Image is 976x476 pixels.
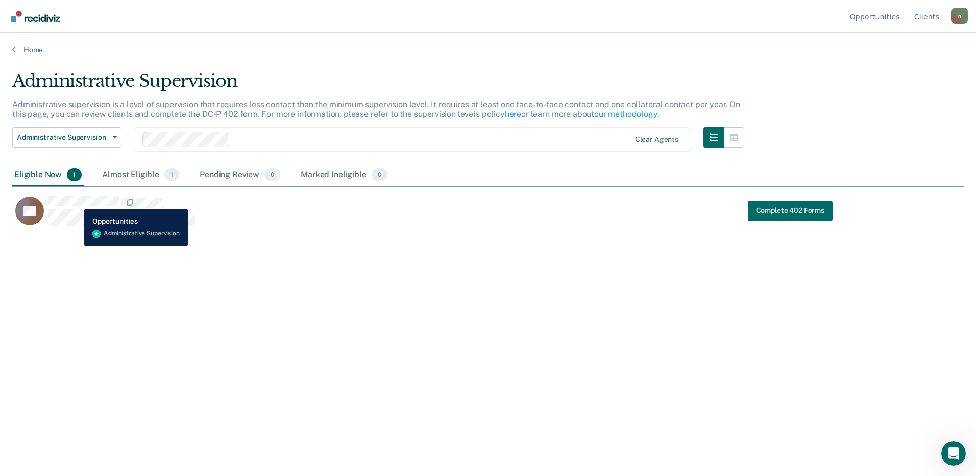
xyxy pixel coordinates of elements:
[594,109,657,119] a: our methodology
[67,168,82,181] span: 1
[164,168,179,181] span: 1
[12,195,845,236] div: CaseloadOpportunityCell-8168W
[748,200,833,221] a: Navigate to form link
[635,135,678,144] div: Clear agents
[748,200,833,221] button: Complete 402 Forms
[12,127,121,148] button: Administrative Supervision
[372,168,387,181] span: 0
[12,100,740,119] p: Administrative supervision is a level of supervision that requires less contact than the minimum ...
[299,164,389,186] div: Marked Ineligible0
[11,11,60,22] img: Recidiviz
[12,45,964,54] a: Home
[12,164,84,186] div: Eligible Now1
[941,441,966,466] iframe: Intercom live chat
[17,133,109,142] span: Administrative Supervision
[264,168,280,181] span: 0
[12,70,744,100] div: Administrative Supervision
[505,109,521,119] a: here
[951,8,968,24] button: Profile dropdown button
[951,8,968,24] div: n
[100,164,181,186] div: Almost Eligible1
[198,164,282,186] div: Pending Review0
